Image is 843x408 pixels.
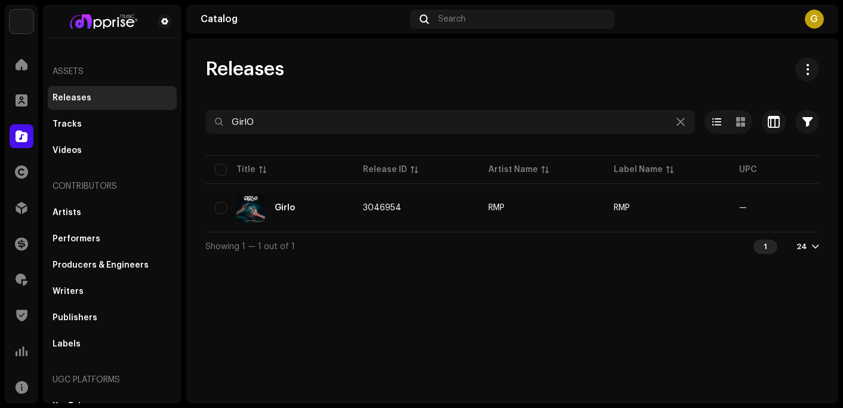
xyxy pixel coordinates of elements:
[53,146,82,155] div: Videos
[53,234,100,244] div: Performers
[363,204,401,212] span: 3046954
[48,201,177,225] re-m-nav-item: Artists
[53,313,97,323] div: Publishers
[48,280,177,303] re-m-nav-item: Writers
[48,86,177,110] re-m-nav-item: Releases
[363,164,407,176] div: Release ID
[205,243,295,251] span: Showing 1 — 1 out of 1
[275,204,295,212] div: Girlo
[236,194,265,222] img: 5a0a936b-7e0d-47a4-b27f-abdc9a83c0dc
[48,227,177,251] re-m-nav-item: Performers
[438,14,466,24] span: Search
[53,119,82,129] div: Tracks
[205,57,284,81] span: Releases
[53,339,81,349] div: Labels
[805,10,824,29] div: G
[739,204,747,212] span: —
[48,253,177,277] re-m-nav-item: Producers & Engineers
[488,204,504,212] div: RMP
[796,242,807,251] div: 24
[753,240,777,254] div: 1
[10,10,33,33] img: 1c16f3de-5afb-4452-805d-3f3454e20b1b
[48,366,177,394] re-a-nav-header: UGC Platforms
[48,332,177,356] re-m-nav-item: Labels
[614,164,663,176] div: Label Name
[236,164,256,176] div: Title
[48,306,177,330] re-m-nav-item: Publishers
[488,204,595,212] span: RMP
[53,287,84,296] div: Writers
[53,260,149,270] div: Producers & Engineers
[48,57,177,86] re-a-nav-header: Assets
[48,112,177,136] re-m-nav-item: Tracks
[48,139,177,162] re-m-nav-item: Videos
[488,164,538,176] div: Artist Name
[53,208,81,217] div: Artists
[205,110,695,134] input: Search
[201,14,405,24] div: Catalog
[48,172,177,201] re-a-nav-header: Contributors
[53,93,91,103] div: Releases
[614,204,630,212] span: RMP
[53,14,153,29] img: bf2740f5-a004-4424-adf7-7bc84ff11fd7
